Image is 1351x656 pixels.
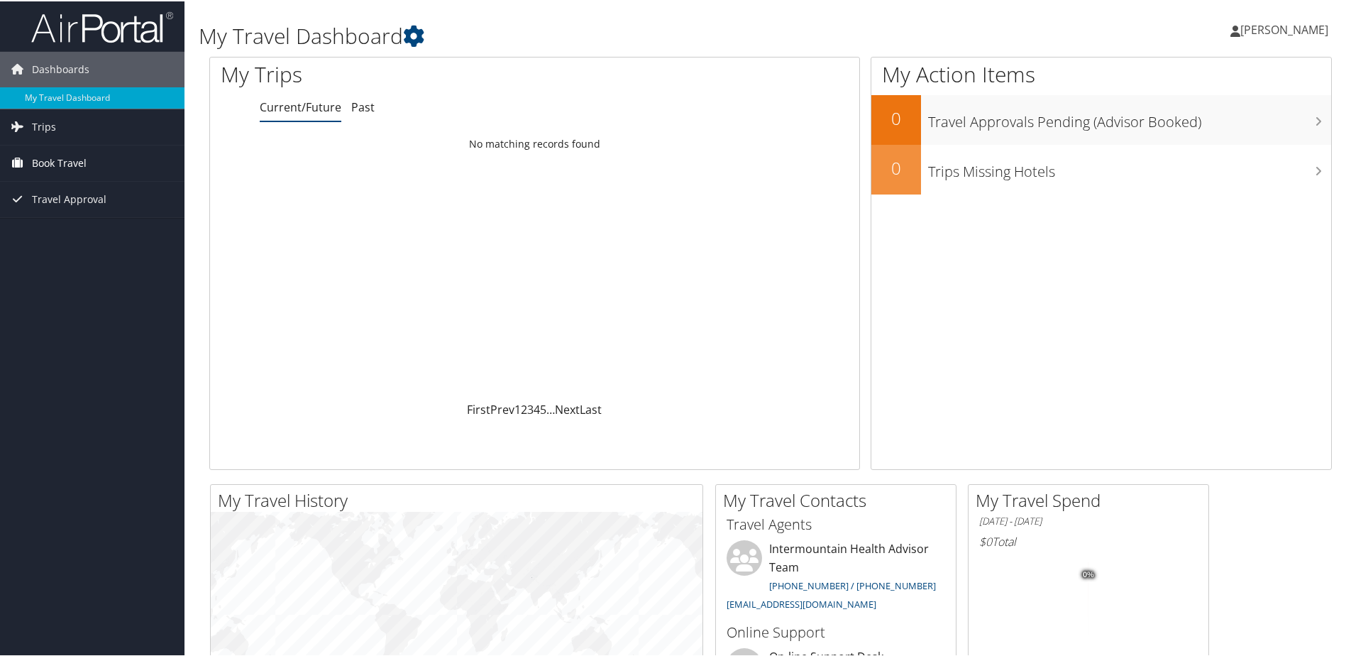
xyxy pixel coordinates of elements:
[1083,569,1094,578] tspan: 0%
[210,130,859,155] td: No matching records found
[723,487,956,511] h2: My Travel Contacts
[871,58,1331,88] h1: My Action Items
[490,400,514,416] a: Prev
[514,400,521,416] a: 1
[719,539,952,615] li: Intermountain Health Advisor Team
[540,400,546,416] a: 5
[467,400,490,416] a: First
[871,94,1331,143] a: 0Travel Approvals Pending (Advisor Booked)
[976,487,1208,511] h2: My Travel Spend
[521,400,527,416] a: 2
[979,532,992,548] span: $0
[727,621,945,641] h3: Online Support
[351,98,375,114] a: Past
[32,50,89,86] span: Dashboards
[1230,7,1342,50] a: [PERSON_NAME]
[32,180,106,216] span: Travel Approval
[928,153,1331,180] h3: Trips Missing Hotels
[769,578,936,591] a: [PHONE_NUMBER] / [PHONE_NUMBER]
[31,9,173,43] img: airportal-logo.png
[871,143,1331,193] a: 0Trips Missing Hotels
[871,155,921,179] h2: 0
[260,98,341,114] a: Current/Future
[221,58,578,88] h1: My Trips
[218,487,702,511] h2: My Travel History
[527,400,534,416] a: 3
[32,144,87,180] span: Book Travel
[555,400,580,416] a: Next
[928,104,1331,131] h3: Travel Approvals Pending (Advisor Booked)
[871,105,921,129] h2: 0
[1240,21,1328,36] span: [PERSON_NAME]
[32,108,56,143] span: Trips
[727,596,876,609] a: [EMAIL_ADDRESS][DOMAIN_NAME]
[727,513,945,533] h3: Travel Agents
[580,400,602,416] a: Last
[979,513,1198,527] h6: [DATE] - [DATE]
[534,400,540,416] a: 4
[199,20,961,50] h1: My Travel Dashboard
[979,532,1198,548] h6: Total
[546,400,555,416] span: …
